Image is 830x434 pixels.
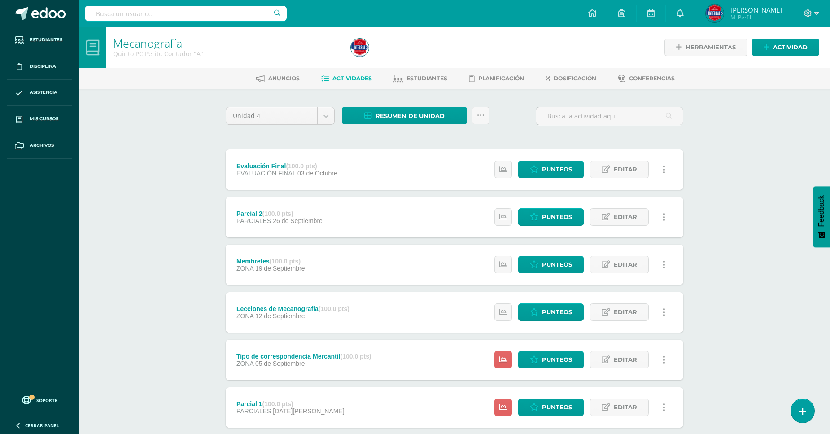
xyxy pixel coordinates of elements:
span: Soporte [36,397,57,403]
a: Punteos [518,161,584,178]
a: Disciplina [7,53,72,80]
h1: Mecanografía [113,37,340,49]
a: Punteos [518,256,584,273]
span: Estudiantes [30,36,62,44]
a: Archivos [7,132,72,159]
span: 12 de Septiembre [255,312,305,320]
a: Mis cursos [7,106,72,132]
span: Mis cursos [30,115,58,123]
span: Punteos [542,351,572,368]
a: Asistencia [7,80,72,106]
span: Editar [614,256,637,273]
span: Editar [614,399,637,416]
a: Actividad [752,39,819,56]
span: ZONA [236,265,253,272]
img: 6567dd4201f82c4dcbe86bc0297fb11a.png [706,4,724,22]
div: Lecciones de Mecanografía [236,305,349,312]
span: 05 de Septiembre [255,360,305,367]
span: Archivos [30,142,54,149]
input: Busca la actividad aquí... [536,107,683,125]
span: Dosificación [554,75,596,82]
span: Actividad [773,39,808,56]
a: Unidad 4 [226,107,334,124]
img: 6567dd4201f82c4dcbe86bc0297fb11a.png [351,39,369,57]
span: Mi Perfil [730,13,782,21]
span: Estudiantes [406,75,447,82]
span: Punteos [542,209,572,225]
strong: (100.0 pts) [340,353,371,360]
span: Resumen de unidad [376,108,445,124]
span: PARCIALES [236,217,271,224]
span: Editar [614,351,637,368]
a: Estudiantes [7,27,72,53]
a: Punteos [518,303,584,321]
span: Conferencias [629,75,675,82]
strong: (100.0 pts) [319,305,349,312]
button: Feedback - Mostrar encuesta [813,186,830,247]
a: Punteos [518,351,584,368]
span: ZONA [236,360,253,367]
div: Tipo de correspondencia Mercantil [236,353,371,360]
span: Punteos [542,161,572,178]
a: Planificación [469,71,524,86]
span: ZONA [236,312,253,320]
a: Dosificación [546,71,596,86]
div: Parcial 2 [236,210,323,217]
span: Punteos [542,304,572,320]
a: Estudiantes [393,71,447,86]
span: Disciplina [30,63,56,70]
span: Cerrar panel [25,422,59,429]
a: Actividades [321,71,372,86]
div: Evaluación Final [236,162,337,170]
span: Editar [614,304,637,320]
div: Parcial 1 [236,400,345,408]
span: Herramientas [686,39,736,56]
span: Planificación [478,75,524,82]
input: Busca un usuario... [85,6,287,21]
a: Resumen de unidad [342,107,467,124]
span: Editar [614,209,637,225]
span: EVALUACIÒN FINAL [236,170,296,177]
strong: (100.0 pts) [262,400,293,408]
span: Actividades [332,75,372,82]
a: Punteos [518,208,584,226]
a: Herramientas [664,39,747,56]
span: [PERSON_NAME] [730,5,782,14]
span: Editar [614,161,637,178]
a: Soporte [11,394,68,406]
span: Punteos [542,399,572,416]
strong: (100.0 pts) [270,258,301,265]
strong: (100.0 pts) [286,162,317,170]
span: [DATE][PERSON_NAME] [273,408,344,415]
span: Feedback [817,195,826,227]
a: Conferencias [618,71,675,86]
span: 26 de Septiembre [273,217,323,224]
a: Mecanografía [113,35,182,51]
div: Membretes [236,258,305,265]
span: Asistencia [30,89,57,96]
a: Anuncios [256,71,300,86]
div: Quinto PC Perito Contador 'A' [113,49,340,58]
span: Unidad 4 [233,107,310,124]
span: Punteos [542,256,572,273]
span: 03 de Octubre [297,170,337,177]
span: PARCIALES [236,408,271,415]
span: 19 de Septiembre [255,265,305,272]
strong: (100.0 pts) [262,210,293,217]
a: Punteos [518,399,584,416]
span: Anuncios [268,75,300,82]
